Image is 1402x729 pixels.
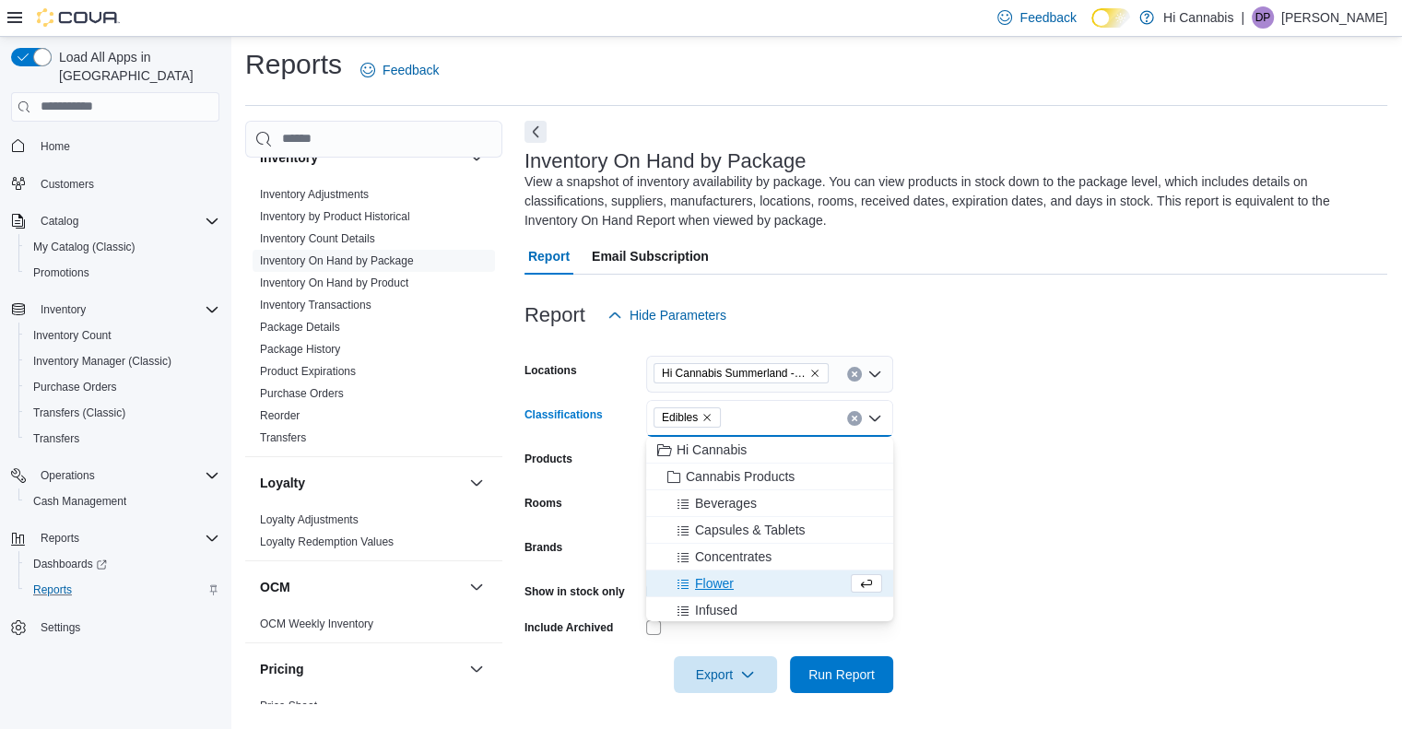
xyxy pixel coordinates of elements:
[260,430,306,445] span: Transfers
[41,177,94,192] span: Customers
[245,509,502,560] div: Loyalty
[260,431,306,444] a: Transfers
[4,170,227,197] button: Customers
[1091,8,1130,28] input: Dark Mode
[1281,6,1387,29] p: [PERSON_NAME]
[260,253,414,268] span: Inventory On Hand by Package
[33,299,93,321] button: Inventory
[260,148,462,167] button: Inventory
[524,150,807,172] h3: Inventory On Hand by Package
[654,407,721,428] span: Edibles
[524,363,577,378] label: Locations
[260,660,462,678] button: Pricing
[695,574,734,593] span: Flower
[33,431,79,446] span: Transfers
[33,380,117,394] span: Purchase Orders
[245,695,502,724] div: Pricing
[524,584,625,599] label: Show in stock only
[33,527,87,549] button: Reports
[26,350,179,372] a: Inventory Manager (Classic)
[524,407,603,422] label: Classifications
[26,324,219,347] span: Inventory Count
[646,544,893,570] button: Concentrates
[41,531,79,546] span: Reports
[260,660,303,678] h3: Pricing
[245,613,502,642] div: OCM
[630,306,726,324] span: Hide Parameters
[260,148,318,167] h3: Inventory
[646,490,893,517] button: Beverages
[260,387,344,400] a: Purchase Orders
[33,406,125,420] span: Transfers (Classic)
[1241,6,1244,29] p: |
[18,234,227,260] button: My Catalog (Classic)
[260,578,462,596] button: OCM
[33,354,171,369] span: Inventory Manager (Classic)
[26,579,79,601] a: Reports
[26,262,219,284] span: Promotions
[260,409,300,422] a: Reorder
[646,597,893,624] button: Infused
[26,553,219,575] span: Dashboards
[260,343,340,356] a: Package History
[701,412,713,423] button: Remove Edibles from selection in this group
[524,620,613,635] label: Include Archived
[4,297,227,323] button: Inventory
[260,365,356,378] a: Product Expirations
[790,656,893,693] button: Run Report
[33,135,219,158] span: Home
[18,348,227,374] button: Inventory Manager (Classic)
[33,464,102,487] button: Operations
[1019,8,1076,27] span: Feedback
[26,553,114,575] a: Dashboards
[646,437,893,464] button: Hi Cannabis
[646,570,893,597] button: Flower
[847,367,862,382] button: Clear input
[695,601,737,619] span: Infused
[524,172,1378,230] div: View a snapshot of inventory availability by package. You can view products in stock down to the ...
[260,700,317,712] a: Price Sheet
[33,494,126,509] span: Cash Management
[465,147,488,169] button: Inventory
[260,187,369,202] span: Inventory Adjustments
[260,617,373,631] span: OCM Weekly Inventory
[600,297,734,334] button: Hide Parameters
[260,512,359,527] span: Loyalty Adjustments
[260,299,371,312] a: Inventory Transactions
[26,402,133,424] a: Transfers (Classic)
[686,467,795,486] span: Cannabis Products
[465,472,488,494] button: Loyalty
[260,188,369,201] a: Inventory Adjustments
[33,173,101,195] a: Customers
[4,133,227,159] button: Home
[41,468,95,483] span: Operations
[260,578,290,596] h3: OCM
[26,376,219,398] span: Purchase Orders
[662,364,806,382] span: Hi Cannabis Summerland -- 450277
[353,52,446,88] a: Feedback
[33,172,219,195] span: Customers
[260,342,340,357] span: Package History
[41,214,78,229] span: Catalog
[524,121,547,143] button: Next
[11,125,219,689] nav: Complex example
[33,617,88,639] a: Settings
[33,582,72,597] span: Reports
[260,513,359,526] a: Loyalty Adjustments
[26,324,119,347] a: Inventory Count
[465,658,488,680] button: Pricing
[260,408,300,423] span: Reorder
[26,490,219,512] span: Cash Management
[260,232,375,245] a: Inventory Count Details
[260,276,408,289] a: Inventory On Hand by Product
[646,464,893,490] button: Cannabis Products
[260,210,410,223] a: Inventory by Product Historical
[4,614,227,641] button: Settings
[4,208,227,234] button: Catalog
[33,135,77,158] a: Home
[18,577,227,603] button: Reports
[809,368,820,379] button: Remove Hi Cannabis Summerland -- 450277 from selection in this group
[260,474,305,492] h3: Loyalty
[26,236,143,258] a: My Catalog (Classic)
